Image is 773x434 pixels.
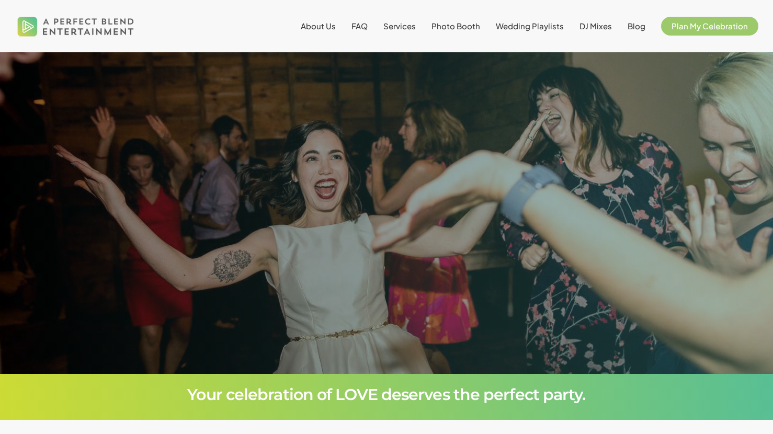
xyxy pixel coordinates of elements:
[661,22,758,30] a: Plan My Celebration
[628,21,645,31] span: Blog
[383,21,416,31] span: Services
[496,21,564,31] span: Wedding Playlists
[301,22,336,30] a: About Us
[496,22,564,30] a: Wedding Playlists
[431,22,480,30] a: Photo Booth
[579,22,612,30] a: DJ Mixes
[15,7,137,45] img: A Perfect Blend Entertainment
[31,387,742,403] h3: Your celebration of LOVE deserves the perfect party.
[351,22,368,30] a: FAQ
[628,22,645,30] a: Blog
[301,21,336,31] span: About Us
[431,21,480,31] span: Photo Booth
[579,21,612,31] span: DJ Mixes
[351,21,368,31] span: FAQ
[672,21,748,31] span: Plan My Celebration
[383,22,416,30] a: Services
